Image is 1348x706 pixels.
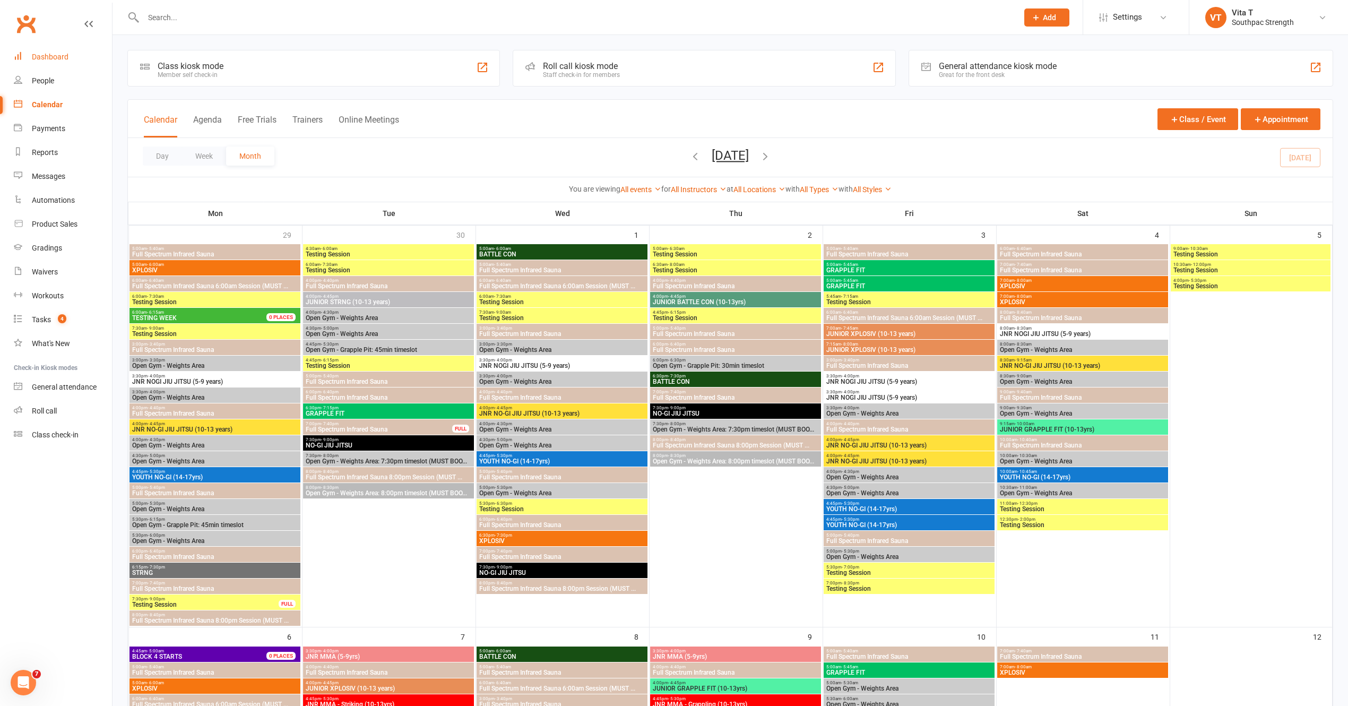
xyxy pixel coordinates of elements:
[132,406,298,410] span: 4:00pm
[305,390,472,394] span: 6:00pm
[652,315,819,321] span: Testing Session
[826,315,992,321] span: Full Spectrum Infrared Sauna 6:00am Session (MUST ...
[32,148,58,157] div: Reports
[652,347,819,353] span: Full Spectrum Infrared Sauna
[620,185,661,194] a: All events
[13,11,39,37] a: Clubworx
[999,342,1166,347] span: 8:00am
[649,202,823,225] th: Thu
[132,294,298,299] span: 6:00am
[132,410,298,417] span: Full Spectrum Infrared Sauna
[668,421,686,426] span: - 8:00pm
[305,421,453,426] span: 7:00pm
[842,374,859,378] span: - 4:00pm
[479,310,645,315] span: 7:30am
[939,71,1057,79] div: Great for the front desk
[226,147,274,166] button: Month
[727,185,733,193] strong: at
[147,262,164,267] span: - 6:00am
[1015,326,1032,331] span: - 8:30am
[132,342,298,347] span: 3:00pm
[147,278,164,283] span: - 6:40am
[999,278,1166,283] span: 7:00am
[32,291,64,300] div: Workouts
[158,71,223,79] div: Member self check-in
[826,410,992,417] span: Open Gym - Weights Area
[668,406,686,410] span: - 9:00pm
[147,326,164,331] span: - 9:00am
[132,299,298,305] span: Testing Session
[668,262,685,267] span: - 8:00am
[652,358,819,363] span: 6:00pm
[1015,294,1032,299] span: - 8:00am
[652,299,819,305] span: JUNIOR BATTLE CON (10-13yrs)
[841,294,858,299] span: - 7:15am
[14,212,112,236] a: Product Sales
[305,283,472,289] span: Full Spectrum Infrared Sauna
[479,262,645,267] span: 5:00am
[1015,390,1032,394] span: - 9:40am
[14,141,112,165] a: Reports
[14,308,112,332] a: Tasks 4
[826,331,992,337] span: JUNIOR XPLOSIV (10-13 years)
[148,374,165,378] span: - 4:00pm
[785,185,800,193] strong: with
[668,390,686,394] span: - 7:40pm
[321,278,339,283] span: - 4:40pm
[999,283,1166,289] span: XPLOSIV
[143,147,182,166] button: Day
[999,378,1166,385] span: Open Gym - Weights Area
[999,294,1166,299] span: 7:00am
[671,185,727,194] a: All Instructors
[479,246,645,251] span: 5:00am
[32,315,51,324] div: Tasks
[668,278,686,283] span: - 4:40pm
[939,61,1057,71] div: General attendance kiosk mode
[305,299,472,305] span: JUNIOR STRNG (10-13 years)
[826,310,992,315] span: 6:00am
[841,246,858,251] span: - 5:40am
[132,421,298,426] span: 4:00pm
[712,148,749,163] button: [DATE]
[14,332,112,356] a: What's New
[1157,108,1238,130] button: Class / Event
[305,342,472,347] span: 4:45pm
[479,294,645,299] span: 6:00am
[479,342,645,347] span: 3:00pm
[305,310,472,315] span: 4:00pm
[841,278,858,283] span: - 5:45am
[826,374,992,378] span: 3:30pm
[652,421,819,426] span: 7:30pm
[148,406,165,410] span: - 4:40pm
[495,326,512,331] span: - 3:40pm
[826,251,992,257] span: Full Spectrum Infrared Sauna
[543,71,620,79] div: Staff check-in for members
[1015,310,1032,315] span: - 8:40am
[128,202,302,225] th: Mon
[1173,262,1328,267] span: 10:30am
[652,278,819,283] span: 4:00pm
[826,390,992,394] span: 3:30pm
[495,358,512,363] span: - 4:00pm
[661,185,671,193] strong: for
[479,406,645,410] span: 4:00pm
[1241,108,1320,130] button: Appointment
[305,262,472,267] span: 6:00am
[479,251,645,257] span: BATTLE CON
[132,378,298,385] span: JNR NOGI JIU JITSU (5-9 years)
[132,310,279,315] span: 6:00am
[132,267,298,273] span: XPLOSIV
[32,172,65,180] div: Messages
[32,100,63,109] div: Calendar
[479,267,645,273] span: Full Spectrum Infrared Sauna
[999,267,1166,273] span: Full Spectrum Infrared Sauna
[652,378,819,385] span: BATTLE CON
[305,326,472,331] span: 4:30pm
[652,262,819,267] span: 6:30am
[999,315,1166,321] span: Full Spectrum Infrared Sauna
[305,331,472,337] span: Open Gym - Weights Area
[479,363,645,369] span: JNR NOGI JIU JITSU (5-9 years)
[321,421,339,426] span: - 7:40pm
[479,326,645,331] span: 3:00pm
[32,196,75,204] div: Automations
